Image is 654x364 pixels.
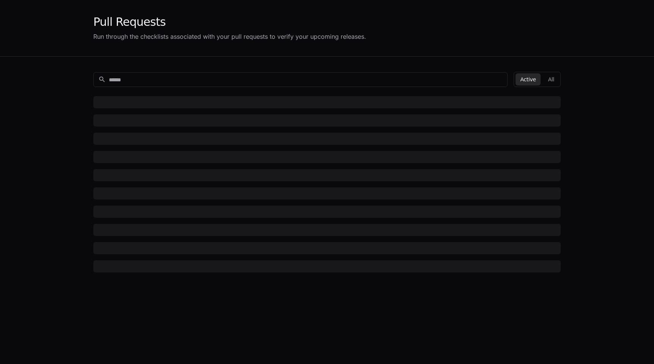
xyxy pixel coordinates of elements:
a: Powered byPylon [53,26,92,32]
div: Pull Requests [93,15,366,29]
button: All [544,73,559,85]
span: Pylon [75,27,92,32]
div: Run through the checklists associated with your pull requests to verify your upcoming releases. [93,32,366,41]
mat-icon: search [98,76,106,83]
button: Active [516,73,540,85]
